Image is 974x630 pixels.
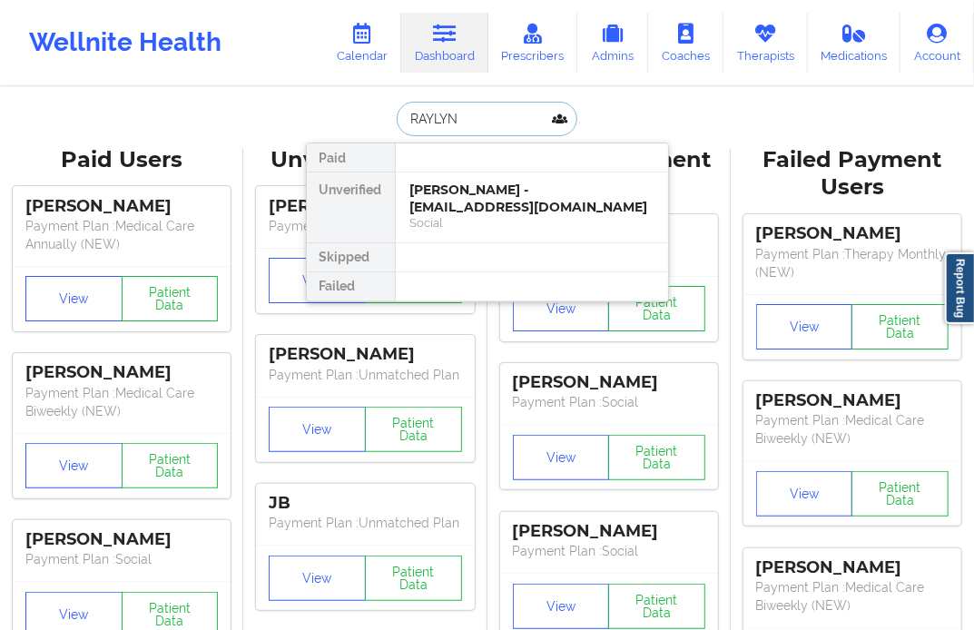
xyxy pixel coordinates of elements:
a: Medications [808,13,901,73]
p: Payment Plan : Social [513,393,705,411]
div: Paid Users [13,146,231,174]
p: Payment Plan : Social [513,542,705,560]
p: Payment Plan : Unmatched Plan [269,366,461,384]
div: Unverified [307,172,395,243]
a: Report Bug [945,252,974,324]
p: Payment Plan : Unmatched Plan [269,217,461,235]
p: Payment Plan : Medical Care Biweekly (NEW) [756,411,949,448]
button: View [269,556,366,601]
a: Admins [577,13,648,73]
div: Failed Payment Users [743,146,961,202]
div: [PERSON_NAME] [513,372,705,393]
button: View [269,258,366,303]
a: Therapists [723,13,808,73]
div: [PERSON_NAME] [25,529,218,550]
p: Payment Plan : Unmatched Plan [269,514,461,532]
div: Social [410,215,654,231]
a: Account [900,13,974,73]
a: Dashboard [401,13,488,73]
a: Prescribers [488,13,578,73]
div: [PERSON_NAME] - [EMAIL_ADDRESS][DOMAIN_NAME] [410,182,654,215]
div: Failed [307,272,395,301]
div: [PERSON_NAME] [756,223,949,244]
button: Patient Data [851,304,949,349]
button: View [513,584,610,629]
p: Payment Plan : Medical Care Biweekly (NEW) [756,578,949,615]
p: Payment Plan : Social [25,550,218,568]
p: Payment Plan : Medical Care Biweekly (NEW) [25,384,218,420]
button: Patient Data [608,286,705,331]
div: [PERSON_NAME] [25,196,218,217]
a: Coaches [648,13,723,73]
a: Calendar [323,13,401,73]
div: [PERSON_NAME] [756,557,949,578]
div: [PERSON_NAME] [25,362,218,383]
p: Payment Plan : Medical Care Annually (NEW) [25,217,218,253]
div: [PERSON_NAME] [756,390,949,411]
button: View [756,304,853,349]
div: [PERSON_NAME] [269,196,461,217]
p: Payment Plan : Therapy Monthly (NEW) [756,245,949,281]
button: View [25,276,123,321]
button: Patient Data [365,407,462,452]
button: Patient Data [851,471,949,517]
div: Skipped [307,243,395,272]
button: View [25,443,123,488]
div: [PERSON_NAME] [269,344,461,365]
div: JB [269,493,461,514]
button: Patient Data [365,556,462,601]
button: View [513,286,610,331]
button: View [513,435,610,480]
button: Patient Data [122,443,219,488]
button: Patient Data [608,435,705,480]
div: Paid [307,143,395,172]
button: Patient Data [608,584,705,629]
button: View [756,471,853,517]
div: Unverified Users [256,146,474,174]
button: View [269,407,366,452]
button: Patient Data [122,276,219,321]
div: [PERSON_NAME] [513,521,705,542]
